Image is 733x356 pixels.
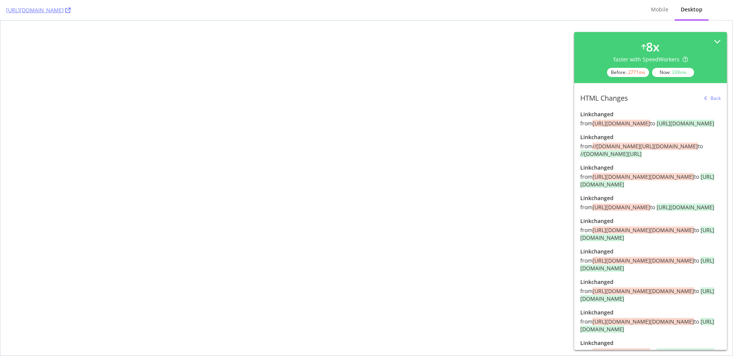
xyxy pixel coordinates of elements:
[580,287,721,303] div: from to
[580,111,721,118] div: link changed
[593,120,650,127] span: [URL][DOMAIN_NAME]
[607,68,649,77] div: Before:
[580,348,721,356] div: from to
[580,217,721,225] div: link changed
[580,226,721,242] div: from to
[580,278,721,286] div: link changed
[593,318,694,325] span: [URL][DOMAIN_NAME][DOMAIN_NAME]
[580,150,642,157] span: //[DOMAIN_NAME][URL]
[580,133,721,141] div: link changed
[593,257,694,264] span: [URL][DOMAIN_NAME][DOMAIN_NAME]
[580,257,721,272] div: from to
[593,143,698,150] span: //[DOMAIN_NAME][URL][DOMAIN_NAME]
[710,95,721,101] div: Back
[657,120,714,127] span: [URL][DOMAIN_NAME]
[580,194,721,202] div: link changed
[580,248,721,255] div: link changed
[672,69,686,75] div: 339 ms
[593,287,694,295] span: [URL][DOMAIN_NAME][DOMAIN_NAME]
[580,287,714,302] span: [URL][DOMAIN_NAME]
[580,120,721,127] div: from to
[593,226,694,234] span: [URL][DOMAIN_NAME][DOMAIN_NAME]
[580,204,721,211] div: from to
[657,348,714,356] span: [URL][DOMAIN_NAME]
[580,143,721,158] div: from to
[580,164,721,172] div: link changed
[593,173,694,180] span: [URL][DOMAIN_NAME][DOMAIN_NAME]
[646,38,660,56] div: 8 x
[580,318,721,333] div: from to
[628,69,645,75] div: 2771 ms
[614,56,688,63] div: faster with SpeedWorkers
[681,6,702,13] div: Desktop
[580,257,714,272] span: [URL][DOMAIN_NAME]
[580,93,628,103] div: HTML Changes
[652,68,694,77] div: Now:
[593,204,650,211] span: [URL][DOMAIN_NAME]
[580,173,714,188] span: [URL][DOMAIN_NAME]
[580,226,714,241] span: [URL][DOMAIN_NAME]
[6,6,71,14] a: [URL][DOMAIN_NAME]
[580,318,714,333] span: [URL][DOMAIN_NAME]
[651,6,668,13] div: Mobile
[593,348,650,356] span: [URL][DOMAIN_NAME]
[701,92,721,104] button: Back
[580,339,721,347] div: link changed
[580,173,721,188] div: from to
[657,204,714,211] span: [URL][DOMAIN_NAME]
[580,309,721,316] div: link changed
